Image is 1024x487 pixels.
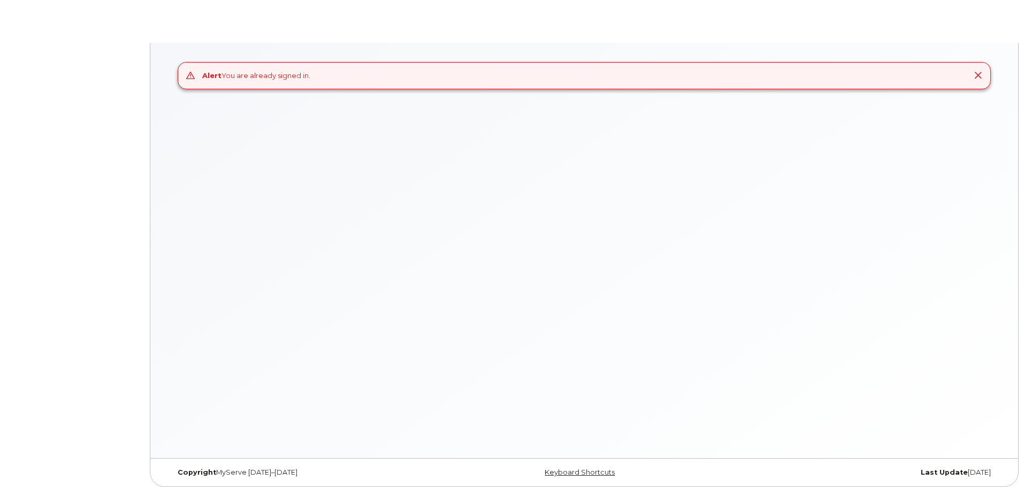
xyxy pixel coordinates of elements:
div: You are already signed in. [202,71,310,81]
div: MyServe [DATE]–[DATE] [170,468,446,477]
strong: Last Update [921,468,968,476]
strong: Copyright [178,468,216,476]
strong: Alert [202,71,221,80]
a: Keyboard Shortcuts [545,468,615,476]
div: [DATE] [722,468,999,477]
